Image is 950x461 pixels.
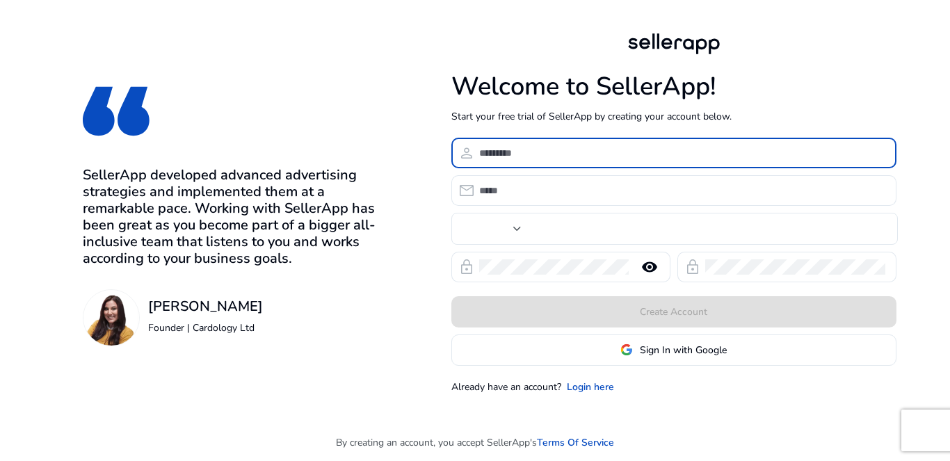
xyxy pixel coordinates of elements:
[83,167,380,267] h3: SellerApp developed advanced advertising strategies and implemented them at a remarkable pace. Wo...
[567,380,614,394] a: Login here
[684,259,701,275] span: lock
[458,259,475,275] span: lock
[148,321,263,335] p: Founder | Cardology Ltd
[148,298,263,315] h3: [PERSON_NAME]
[451,72,896,102] h1: Welcome to SellerApp!
[451,334,896,366] button: Sign In with Google
[620,343,633,356] img: google-logo.svg
[537,435,614,450] a: Terms Of Service
[458,182,475,199] span: email
[633,259,666,275] mat-icon: remove_red_eye
[458,145,475,161] span: person
[451,109,896,124] p: Start your free trial of SellerApp by creating your account below.
[640,343,727,357] span: Sign In with Google
[451,380,561,394] p: Already have an account?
